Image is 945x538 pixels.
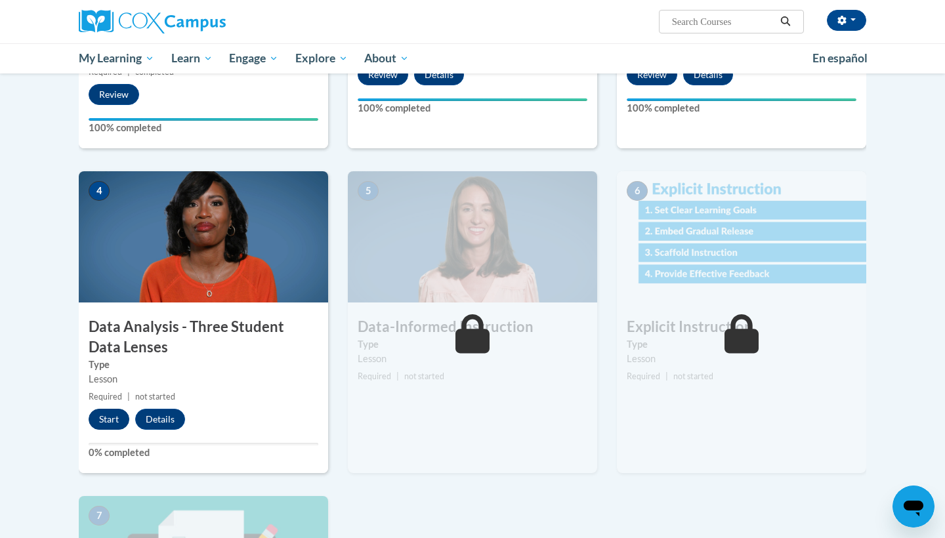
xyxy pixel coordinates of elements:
[79,10,226,33] img: Cox Campus
[627,98,856,101] div: Your progress
[89,445,318,460] label: 0% completed
[79,10,328,33] a: Cox Campus
[89,118,318,121] div: Your progress
[665,371,668,381] span: |
[79,171,328,302] img: Course Image
[892,486,934,528] iframe: Button to launch messaging window
[79,51,154,66] span: My Learning
[135,392,175,402] span: not started
[89,409,129,430] button: Start
[358,371,391,381] span: Required
[358,64,408,85] button: Review
[617,317,866,337] h3: Explicit Instruction
[220,43,287,73] a: Engage
[59,43,886,73] div: Main menu
[812,51,868,65] span: En español
[358,101,587,115] label: 100% completed
[364,51,409,66] span: About
[79,317,328,358] h3: Data Analysis - Three Student Data Lenses
[358,337,587,352] label: Type
[295,51,348,66] span: Explore
[89,84,139,105] button: Review
[627,64,677,85] button: Review
[127,392,130,402] span: |
[627,101,856,115] label: 100% completed
[89,121,318,135] label: 100% completed
[348,317,597,337] h3: Data-Informed Instruction
[287,43,356,73] a: Explore
[683,64,733,85] button: Details
[70,43,163,73] a: My Learning
[163,43,221,73] a: Learn
[404,371,444,381] span: not started
[358,352,587,366] div: Lesson
[627,352,856,366] div: Lesson
[89,392,122,402] span: Required
[358,98,587,101] div: Your progress
[229,51,278,66] span: Engage
[804,45,876,72] a: En español
[617,171,866,302] img: Course Image
[627,371,660,381] span: Required
[348,171,597,302] img: Course Image
[827,10,866,31] button: Account Settings
[414,64,464,85] button: Details
[671,14,776,30] input: Search Courses
[356,43,418,73] a: About
[89,181,110,201] span: 4
[627,181,648,201] span: 6
[396,371,399,381] span: |
[135,409,185,430] button: Details
[358,181,379,201] span: 5
[776,14,795,30] button: Search
[673,371,713,381] span: not started
[89,358,318,372] label: Type
[89,372,318,386] div: Lesson
[89,506,110,526] span: 7
[627,337,856,352] label: Type
[171,51,213,66] span: Learn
